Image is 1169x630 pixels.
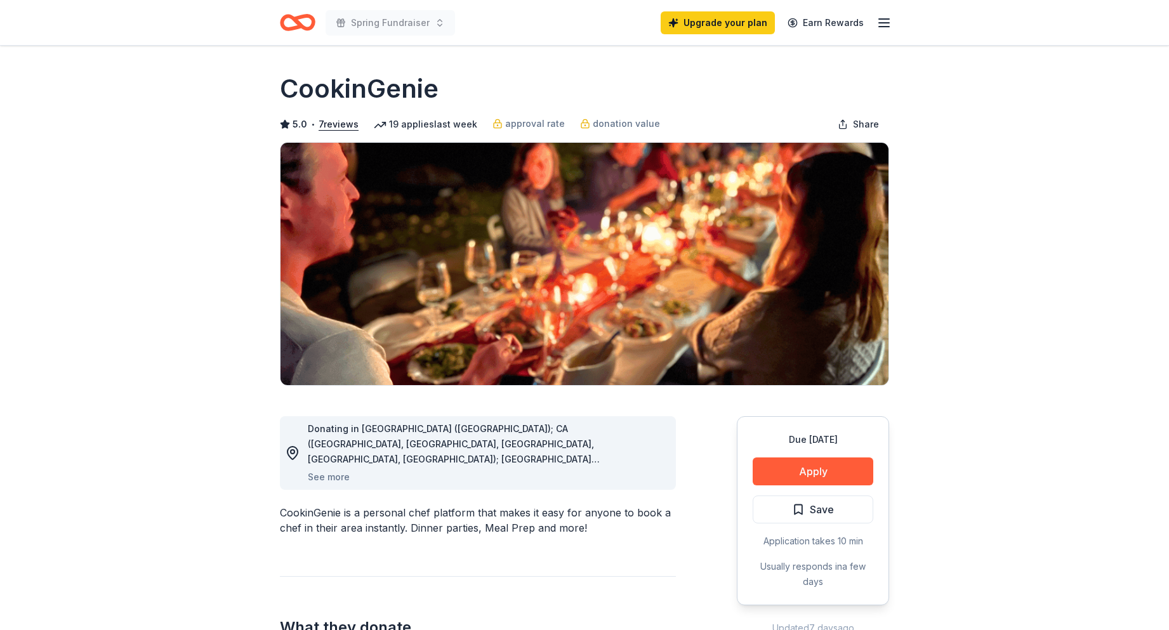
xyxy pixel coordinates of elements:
[351,15,430,30] span: Spring Fundraiser
[505,116,565,131] span: approval rate
[661,11,775,34] a: Upgrade your plan
[753,559,873,589] div: Usually responds in a few days
[810,501,834,518] span: Save
[280,8,315,37] a: Home
[580,116,660,131] a: donation value
[308,469,350,485] button: See more
[753,457,873,485] button: Apply
[593,116,660,131] span: donation value
[280,71,439,107] h1: CookinGenie
[780,11,871,34] a: Earn Rewards
[281,143,888,385] img: Image for CookinGenie
[828,112,889,137] button: Share
[326,10,455,36] button: Spring Fundraiser
[753,432,873,447] div: Due [DATE]
[753,534,873,549] div: Application takes 10 min
[293,117,307,132] span: 5.0
[853,117,879,132] span: Share
[374,117,477,132] div: 19 applies last week
[311,119,315,129] span: •
[280,505,676,535] div: CookinGenie is a personal chef platform that makes it easy for anyone to book a chef in their are...
[753,495,873,523] button: Save
[319,117,359,132] button: 7reviews
[492,116,565,131] a: approval rate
